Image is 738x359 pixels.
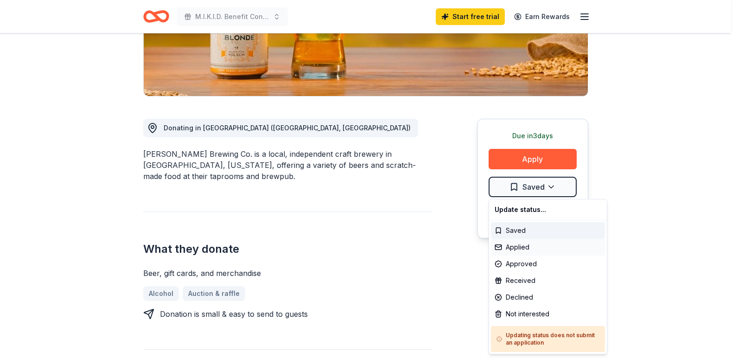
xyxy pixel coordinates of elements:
span: M.I.K.I.D. Benefit Concert [195,11,269,22]
div: Approved [491,256,605,272]
div: Applied [491,239,605,256]
div: Declined [491,289,605,306]
div: Not interested [491,306,605,322]
div: Received [491,272,605,289]
div: Update status... [491,201,605,218]
div: Saved [491,222,605,239]
h5: Updating status does not submit an application [496,332,599,346]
